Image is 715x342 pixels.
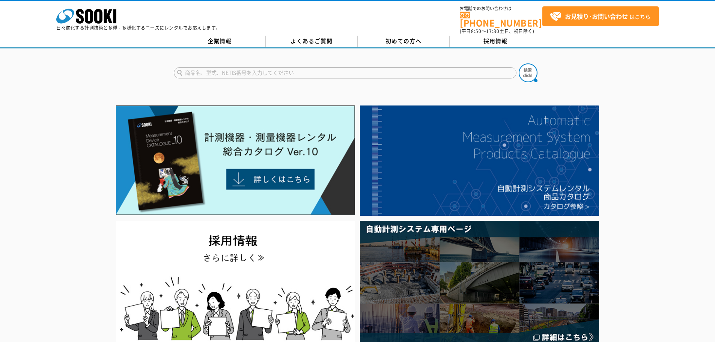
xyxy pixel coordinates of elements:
[174,36,266,47] a: 企業情報
[174,67,516,78] input: 商品名、型式、NETIS番号を入力してください
[486,28,500,35] span: 17:30
[360,105,599,216] img: 自動計測システムカタログ
[565,12,628,21] strong: お見積り･お問い合わせ
[550,11,650,22] span: はこちら
[460,6,542,11] span: お電話でのお問い合わせは
[460,28,534,35] span: (平日 ～ 土日、祝日除く)
[116,105,355,215] img: Catalog Ver10
[358,36,450,47] a: 初めての方へ
[266,36,358,47] a: よくあるご質問
[519,63,537,82] img: btn_search.png
[56,26,221,30] p: 日々進化する計測技術と多種・多様化するニーズにレンタルでお応えします。
[542,6,659,26] a: お見積り･お問い合わせはこちら
[460,12,542,27] a: [PHONE_NUMBER]
[471,28,482,35] span: 8:50
[385,37,421,45] span: 初めての方へ
[450,36,542,47] a: 採用情報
